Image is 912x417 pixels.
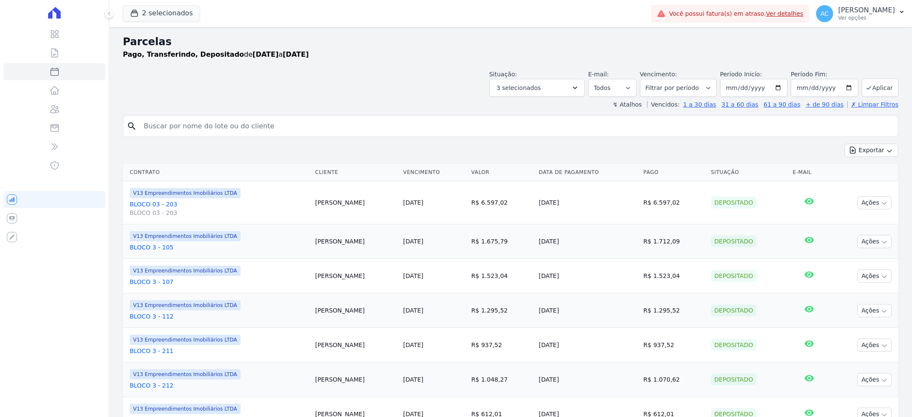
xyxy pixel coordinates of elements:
span: V13 Empreendimentos Imobiliários LTDA [130,369,241,379]
span: V13 Empreendimentos Imobiliários LTDA [130,404,241,414]
input: Buscar por nome do lote ou do cliente [139,118,895,135]
td: [DATE] [535,181,640,224]
button: 2 selecionados [123,5,200,21]
button: Exportar [845,144,898,157]
td: R$ 1.070,62 [640,362,707,397]
a: BLOCO 3 - 112 [130,312,308,321]
div: Depositado [711,374,757,385]
th: Vencimento [400,164,468,181]
a: [DATE] [403,238,423,245]
i: search [127,121,137,131]
p: Ver opções [838,14,895,21]
label: ↯ Atalhos [613,101,642,108]
td: R$ 1.712,09 [640,224,707,259]
a: BLOCO 3 - 105 [130,243,308,252]
span: Você possui fatura(s) em atraso. [669,9,803,18]
th: Pago [640,164,707,181]
label: E-mail: [588,71,609,78]
button: Ações [857,373,892,386]
button: Ações [857,269,892,283]
span: 3 selecionados [497,83,541,93]
span: BLOCO 03 - 203 [130,208,308,217]
p: de a [123,49,309,60]
label: Vencidos: [647,101,680,108]
div: Depositado [711,304,757,316]
div: Depositado [711,197,757,208]
h2: Parcelas [123,34,898,49]
div: Depositado [711,270,757,282]
td: [PERSON_NAME] [312,293,400,328]
td: R$ 937,52 [468,328,535,362]
td: R$ 1.523,04 [468,259,535,293]
a: [DATE] [403,307,423,314]
td: [DATE] [535,259,640,293]
span: AC [821,11,829,17]
td: [DATE] [535,224,640,259]
strong: [DATE] [283,50,309,58]
td: R$ 6.597,02 [468,181,535,224]
td: [PERSON_NAME] [312,259,400,293]
th: E-mail [789,164,829,181]
label: Situação: [489,71,517,78]
a: [DATE] [403,342,423,348]
a: BLOCO 03 - 203BLOCO 03 - 203 [130,200,308,217]
span: V13 Empreendimentos Imobiliários LTDA [130,231,241,241]
th: Data de Pagamento [535,164,640,181]
a: 1 a 30 dias [683,101,716,108]
th: Valor [468,164,535,181]
label: Vencimento: [640,71,677,78]
td: R$ 1.295,52 [468,293,535,328]
button: Ações [857,304,892,317]
td: [PERSON_NAME] [312,224,400,259]
a: BLOCO 3 - 211 [130,347,308,355]
span: V13 Empreendimentos Imobiliários LTDA [130,188,241,198]
span: V13 Empreendimentos Imobiliários LTDA [130,266,241,276]
button: 3 selecionados [489,79,585,97]
td: [PERSON_NAME] [312,362,400,397]
strong: [DATE] [253,50,279,58]
a: ✗ Limpar Filtros [847,101,898,108]
a: [DATE] [403,376,423,383]
td: [PERSON_NAME] [312,181,400,224]
a: 61 a 90 dias [764,101,800,108]
button: Ações [857,235,892,248]
a: [DATE] [403,272,423,279]
td: R$ 1.523,04 [640,259,707,293]
a: BLOCO 3 - 107 [130,278,308,286]
td: R$ 1.675,79 [468,224,535,259]
td: [DATE] [535,328,640,362]
a: + de 90 dias [806,101,844,108]
td: R$ 1.048,27 [468,362,535,397]
span: V13 Empreendimentos Imobiliários LTDA [130,335,241,345]
td: [PERSON_NAME] [312,328,400,362]
a: BLOCO 3 - 212 [130,381,308,390]
div: Depositado [711,235,757,247]
span: V13 Empreendimentos Imobiliários LTDA [130,300,241,310]
label: Período Fim: [791,70,858,79]
td: R$ 1.295,52 [640,293,707,328]
a: 31 a 60 dias [721,101,758,108]
div: Depositado [711,339,757,351]
strong: Pago, Transferindo, Depositado [123,50,244,58]
td: R$ 6.597,02 [640,181,707,224]
button: Aplicar [862,78,898,97]
td: [DATE] [535,293,640,328]
a: Ver detalhes [766,10,804,17]
th: Situação [708,164,790,181]
p: [PERSON_NAME] [838,6,895,14]
button: Ações [857,339,892,352]
td: R$ 937,52 [640,328,707,362]
a: [DATE] [403,199,423,206]
td: [DATE] [535,362,640,397]
label: Período Inicío: [720,71,762,78]
th: Contrato [123,164,312,181]
th: Cliente [312,164,400,181]
button: Ações [857,196,892,209]
button: AC [PERSON_NAME] Ver opções [809,2,912,26]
